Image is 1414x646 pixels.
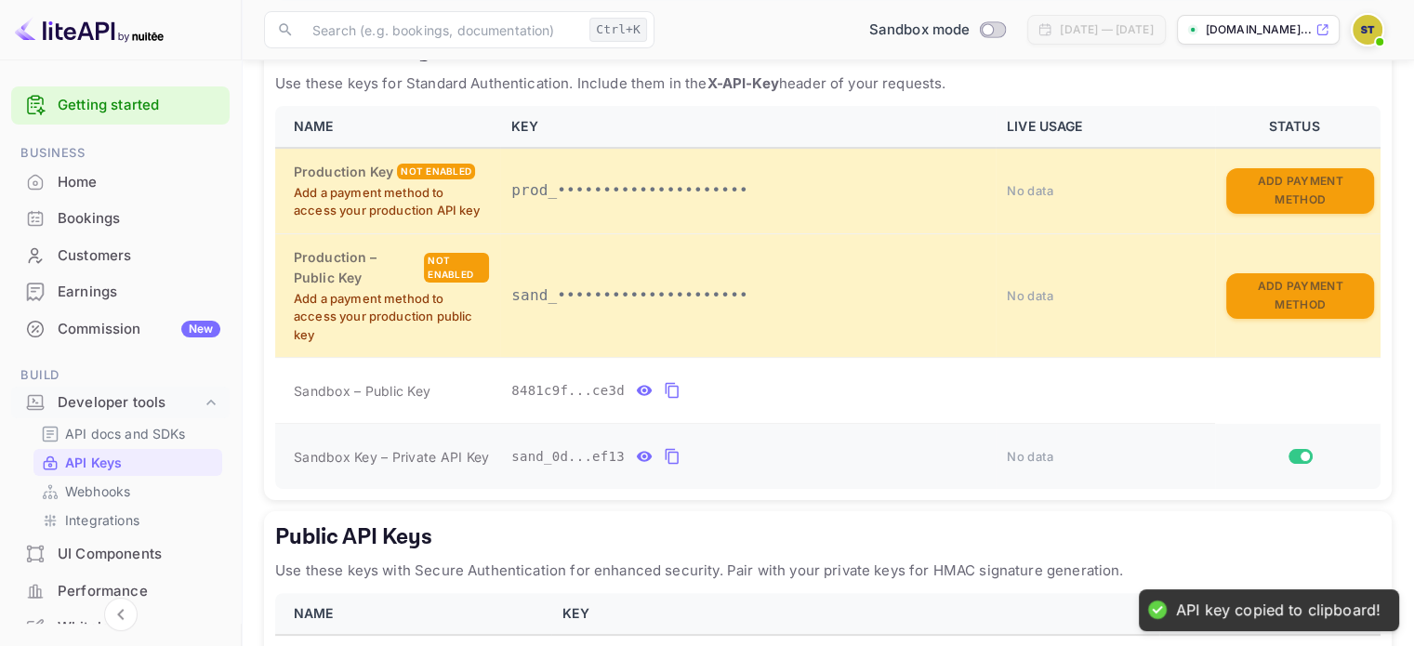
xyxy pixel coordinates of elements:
[11,165,230,199] a: Home
[11,238,230,272] a: Customers
[294,290,489,345] p: Add a payment method to access your production public key
[11,311,230,348] div: CommissionNew
[58,172,220,193] div: Home
[11,201,230,235] a: Bookings
[294,381,430,401] span: Sandbox – Public Key
[33,478,222,505] div: Webhooks
[1007,288,1053,303] span: No data
[15,15,164,45] img: LiteAPI logo
[589,18,647,42] div: Ctrl+K
[41,510,215,530] a: Integrations
[58,282,220,303] div: Earnings
[996,106,1215,148] th: LIVE USAGE
[65,510,139,530] p: Integrations
[11,165,230,201] div: Home
[11,610,230,644] a: Whitelabel
[869,20,971,41] span: Sandbox mode
[11,143,230,164] span: Business
[58,617,220,639] div: Whitelabel
[500,106,996,148] th: KEY
[11,387,230,419] div: Developer tools
[551,593,1159,635] th: KEY
[58,392,202,414] div: Developer tools
[58,544,220,565] div: UI Components
[33,507,222,534] div: Integrations
[275,106,500,148] th: NAME
[294,449,489,465] span: Sandbox Key – Private API Key
[1007,449,1053,464] span: No data
[58,245,220,267] div: Customers
[1226,168,1374,214] button: Add Payment Method
[1176,600,1381,620] div: API key copied to clipboard!
[511,447,625,467] span: sand_0d...ef13
[41,481,215,501] a: Webhooks
[58,95,220,116] a: Getting started
[397,164,475,179] div: Not enabled
[58,319,220,340] div: Commission
[58,208,220,230] div: Bookings
[511,381,625,401] span: 8481c9f...ce3d
[294,247,420,288] h6: Production – Public Key
[707,74,778,92] strong: X-API-Key
[11,86,230,125] div: Getting started
[11,573,230,608] a: Performance
[424,253,489,283] div: Not enabled
[104,598,138,631] button: Collapse navigation
[1226,273,1374,319] button: Add Payment Method
[58,581,220,602] div: Performance
[511,179,985,202] p: prod_•••••••••••••••••••••
[275,73,1381,95] p: Use these keys for Standard Authentication. Include them in the header of your requests.
[275,522,1381,552] h5: Public API Keys
[11,274,230,309] a: Earnings
[65,453,122,472] p: API Keys
[11,311,230,346] a: CommissionNew
[275,593,551,635] th: NAME
[11,536,230,571] a: UI Components
[181,321,220,337] div: New
[1007,183,1053,198] span: No data
[41,424,215,443] a: API docs and SDKs
[294,184,489,220] p: Add a payment method to access your production API key
[33,449,222,476] div: API Keys
[862,20,1013,41] div: Switch to Production mode
[11,365,230,386] span: Build
[1206,21,1312,38] p: [DOMAIN_NAME]...
[65,424,186,443] p: API docs and SDKs
[275,106,1381,489] table: private api keys table
[1226,286,1374,302] a: Add Payment Method
[294,162,393,182] h6: Production Key
[1353,15,1382,45] img: soufiane tiss
[41,453,215,472] a: API Keys
[33,420,222,447] div: API docs and SDKs
[511,284,985,307] p: sand_•••••••••••••••••••••
[11,274,230,310] div: Earnings
[11,536,230,573] div: UI Components
[1215,106,1381,148] th: STATUS
[1226,181,1374,197] a: Add Payment Method
[11,573,230,610] div: Performance
[65,481,130,501] p: Webhooks
[301,11,582,48] input: Search (e.g. bookings, documentation)
[11,201,230,237] div: Bookings
[11,238,230,274] div: Customers
[1060,21,1153,38] div: [DATE] — [DATE]
[275,560,1381,582] p: Use these keys with Secure Authentication for enhanced security. Pair with your private keys for ...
